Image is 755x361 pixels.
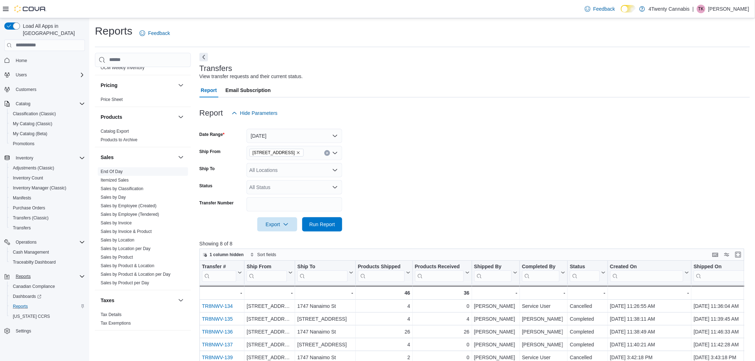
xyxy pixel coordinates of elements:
[13,272,34,281] button: Reports
[522,340,565,349] div: [PERSON_NAME]
[474,327,517,336] div: [PERSON_NAME]
[7,257,88,267] button: Traceabilty Dashboard
[13,272,85,281] span: Reports
[522,263,559,270] div: Completed By
[101,263,154,269] span: Sales by Product & Location
[101,82,117,89] h3: Pricing
[10,139,85,148] span: Promotions
[358,263,405,270] div: Products Shipped
[10,194,34,202] a: Manifests
[95,167,191,290] div: Sales
[101,272,171,277] a: Sales by Product & Location per Day
[1,70,88,80] button: Users
[10,174,46,182] a: Inventory Count
[570,340,605,349] div: Completed
[95,63,191,75] div: OCM
[10,164,57,172] a: Adjustments (Classic)
[13,205,45,211] span: Purchase Orders
[1,99,88,109] button: Catalog
[7,301,88,311] button: Reports
[1,326,88,336] button: Settings
[570,263,599,270] div: Status
[7,119,88,129] button: My Catalog (Classic)
[522,302,565,310] div: Service User
[582,2,618,16] a: Feedback
[570,302,605,310] div: Cancelled
[16,328,31,334] span: Settings
[13,284,55,289] span: Canadian Compliance
[95,24,132,38] h1: Reports
[734,250,743,259] button: Enter fullscreen
[13,327,34,335] a: Settings
[247,263,293,281] button: Ship From
[415,289,469,297] div: 36
[693,5,694,13] p: |
[202,263,242,281] button: Transfer #
[101,255,133,260] a: Sales by Product
[101,177,129,183] span: Itemized Sales
[297,289,353,297] div: -
[358,263,410,281] button: Products Shipped
[101,203,157,209] span: Sales by Employee (Created)
[101,280,149,286] span: Sales by Product per Day
[13,185,66,191] span: Inventory Manager (Classic)
[13,238,40,246] button: Operations
[199,149,221,154] label: Ship From
[697,5,705,13] div: Tyleshia Kindt
[7,193,88,203] button: Manifests
[101,113,175,121] button: Products
[13,71,30,79] button: Users
[101,65,145,70] a: OCM Weekly Inventory
[95,95,191,107] div: Pricing
[247,263,287,281] div: Ship From
[101,195,126,200] a: Sales by Day
[20,22,85,37] span: Load All Apps in [GEOGRAPHIC_DATA]
[13,100,33,108] button: Catalog
[10,224,85,232] span: Transfers
[101,237,135,243] span: Sales by Location
[13,165,54,171] span: Adjustments (Classic)
[332,167,338,173] button: Open list of options
[101,169,123,174] a: End Of Day
[247,289,293,297] div: -
[199,200,234,206] label: Transfer Number
[10,258,85,266] span: Traceabilty Dashboard
[10,258,59,266] a: Traceabilty Dashboard
[570,327,605,336] div: Completed
[297,340,353,349] div: [STREET_ADDRESS]
[10,184,85,192] span: Inventory Manager (Classic)
[101,178,129,183] a: Itemized Sales
[13,100,85,108] span: Catalog
[13,141,35,147] span: Promotions
[324,150,330,156] button: Clear input
[101,212,159,217] span: Sales by Employee (Tendered)
[13,131,47,137] span: My Catalog (Beta)
[1,153,88,163] button: Inventory
[610,263,683,270] div: Created On
[621,5,636,12] input: Dark Mode
[415,263,469,281] button: Products Received
[14,5,46,12] img: Cova
[358,263,405,281] div: Products Shipped
[7,281,88,291] button: Canadian Compliance
[199,240,750,247] p: Showing 8 of 8
[101,321,131,326] a: Tax Exemptions
[101,97,123,102] a: Price Sheet
[199,73,303,80] div: View transfer requests and their current status.
[202,289,242,297] div: -
[1,84,88,95] button: Customers
[101,246,151,251] a: Sales by Location per Day
[16,58,27,63] span: Home
[570,263,605,281] button: Status
[522,263,565,281] button: Completed By
[10,120,85,128] span: My Catalog (Classic)
[7,139,88,149] button: Promotions
[148,30,170,37] span: Feedback
[10,302,31,311] a: Reports
[7,129,88,139] button: My Catalog (Beta)
[1,55,88,66] button: Home
[101,297,115,304] h3: Taxes
[13,56,85,65] span: Home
